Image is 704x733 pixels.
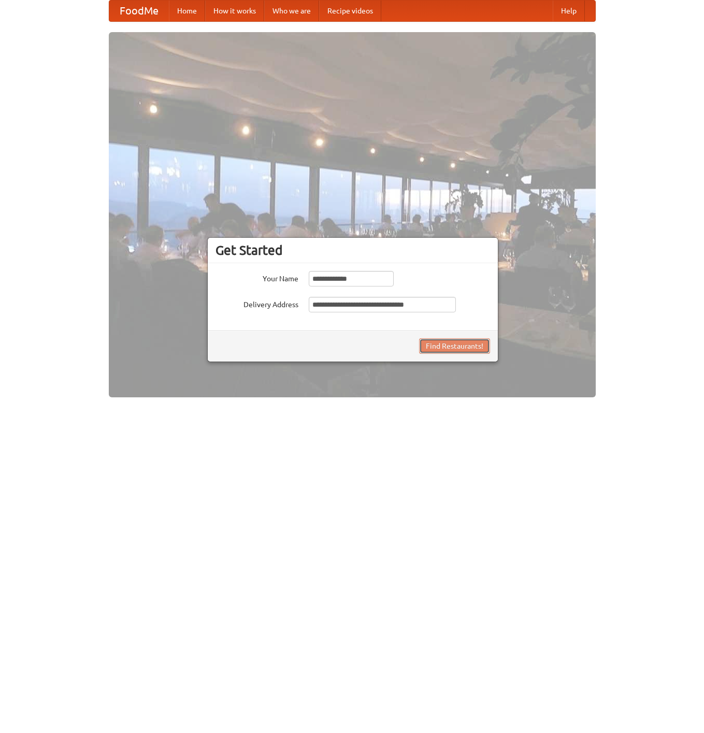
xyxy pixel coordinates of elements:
[264,1,319,21] a: Who we are
[215,271,298,284] label: Your Name
[553,1,585,21] a: Help
[319,1,381,21] a: Recipe videos
[205,1,264,21] a: How it works
[215,297,298,310] label: Delivery Address
[215,242,490,258] h3: Get Started
[419,338,490,354] button: Find Restaurants!
[169,1,205,21] a: Home
[109,1,169,21] a: FoodMe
